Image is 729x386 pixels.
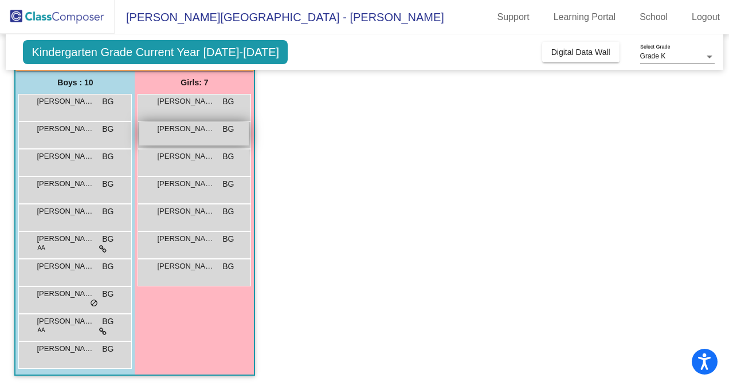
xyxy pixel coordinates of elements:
a: Support [488,8,539,26]
span: [PERSON_NAME] [37,151,94,162]
span: AA [37,326,45,334]
span: [PERSON_NAME] [37,123,94,135]
span: [PERSON_NAME] [157,151,214,162]
span: [PERSON_NAME] [37,178,94,190]
span: BG [102,96,113,108]
span: [PERSON_NAME] [157,206,214,217]
span: BG [222,261,234,273]
span: [PERSON_NAME] [37,343,94,355]
span: BG [222,206,234,218]
span: [PERSON_NAME] [157,178,214,190]
span: [PERSON_NAME] [37,233,94,245]
div: Boys : 10 [15,71,135,94]
span: BG [102,316,113,328]
div: Girls: 7 [135,71,254,94]
span: AA [37,243,45,252]
span: [PERSON_NAME] [157,123,214,135]
span: BG [222,233,234,245]
span: [PERSON_NAME] [157,96,214,107]
span: BG [222,178,234,190]
span: BG [102,151,113,163]
a: School [630,8,677,26]
span: [PERSON_NAME] [157,233,214,245]
span: [PERSON_NAME] [37,96,94,107]
span: BG [102,261,113,273]
button: Digital Data Wall [542,42,620,62]
span: BG [222,123,234,135]
span: BG [102,343,113,355]
span: BG [102,123,113,135]
span: do_not_disturb_alt [90,299,98,308]
span: [PERSON_NAME] [37,206,94,217]
span: BG [102,288,113,300]
span: BG [102,178,113,190]
span: Grade K [640,52,666,60]
a: Logout [683,8,729,26]
span: BG [102,206,113,218]
span: BG [102,233,113,245]
span: BG [222,151,234,163]
span: BG [222,96,234,108]
a: Learning Portal [544,8,625,26]
span: [PERSON_NAME] [37,261,94,272]
span: [PERSON_NAME] [37,316,94,327]
span: Kindergarten Grade Current Year [DATE]-[DATE] [23,40,288,64]
span: Digital Data Wall [551,48,610,57]
span: [PERSON_NAME] [157,261,214,272]
span: [PERSON_NAME][GEOGRAPHIC_DATA] - [PERSON_NAME] [115,8,444,26]
span: [PERSON_NAME] [37,288,94,300]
